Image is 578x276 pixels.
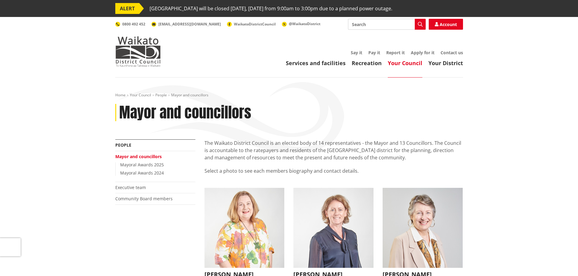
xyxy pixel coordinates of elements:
p: Select a photo to see each members biography and contact details. [204,167,463,182]
a: 0800 492 452 [115,22,145,27]
span: WaikatoDistrictCouncil [234,22,276,27]
a: Pay it [368,50,380,55]
a: Your Council [388,59,422,67]
a: Say it [351,50,362,55]
a: Mayoral Awards 2025 [120,162,164,168]
span: Mayor and councillors [171,92,208,98]
a: People [155,92,167,98]
span: ALERT [115,3,139,14]
a: Services and facilities [286,59,346,67]
input: Search input [348,19,426,30]
span: 0800 492 452 [122,22,145,27]
a: Apply for it [411,50,434,55]
span: [GEOGRAPHIC_DATA] will be closed [DATE], [DATE] from 9:00am to 3:00pm due to a planned power outage. [150,3,392,14]
nav: breadcrumb [115,93,463,98]
a: Contact us [441,50,463,55]
a: @WaikatoDistrict [282,21,320,26]
a: [EMAIL_ADDRESS][DOMAIN_NAME] [151,22,221,27]
a: WaikatoDistrictCouncil [227,22,276,27]
a: Executive team [115,185,146,190]
a: Community Board members [115,196,173,201]
p: The Waikato District Council is an elected body of 14 representatives - the Mayor and 13 Councill... [204,139,463,161]
a: Home [115,92,126,98]
span: [EMAIL_ADDRESS][DOMAIN_NAME] [158,22,221,27]
img: Carolyn Eyre [293,188,374,268]
span: @WaikatoDistrict [289,21,320,26]
img: Crystal Beavis [383,188,463,268]
a: People [115,142,131,148]
a: Mayoral Awards 2024 [120,170,164,176]
a: Account [429,19,463,30]
img: Waikato District Council - Te Kaunihera aa Takiwaa o Waikato [115,36,161,67]
h1: Mayor and councillors [119,104,251,121]
a: Mayor and councillors [115,154,162,159]
a: Your Council [130,92,151,98]
img: Jacqui Church [204,188,285,268]
a: Recreation [352,59,382,67]
a: Report it [386,50,405,55]
a: Your District [428,59,463,67]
